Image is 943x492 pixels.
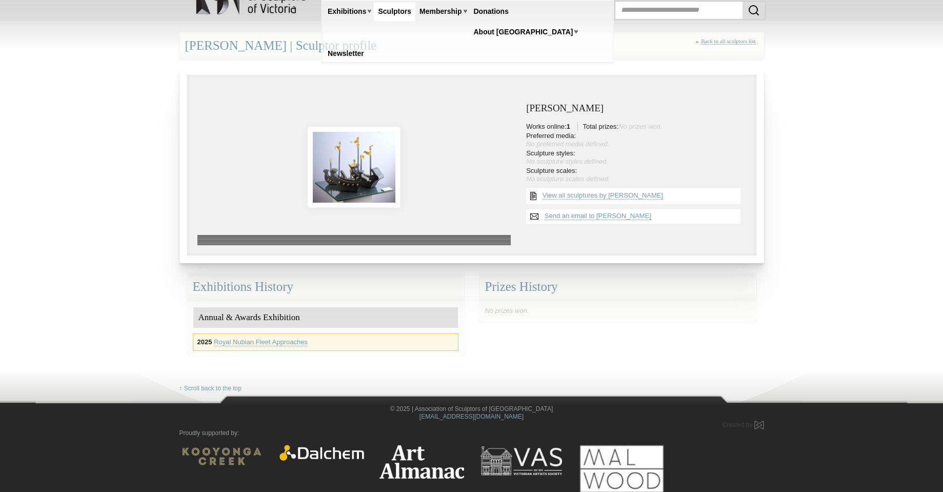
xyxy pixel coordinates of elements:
[324,2,370,21] a: Exhibitions
[415,2,466,21] a: Membership
[179,32,764,60] div: [PERSON_NAME] | Sculptor profile
[618,123,663,130] span: No prizes won.
[526,103,746,114] h3: [PERSON_NAME]
[526,158,746,166] div: No sculpture styles defined.
[187,273,464,301] div: Exhibitions History
[526,149,746,166] li: Sculpture styles:
[179,445,264,468] img: Kooyonga Wines
[214,338,308,346] a: Royal Nubian Fleet Approaches
[526,209,543,224] img: Send an email to Maxine Wain
[545,212,651,220] a: Send an email to [PERSON_NAME]
[279,445,364,461] img: Dalchem Products
[179,385,242,392] a: ↑ Scroll back to the top
[324,44,368,63] a: Newsletter
[379,445,464,479] img: Art Almanac
[567,123,570,130] strong: 1
[722,421,764,428] a: Created by
[193,307,458,328] div: Annual & Awards Exhibition
[543,191,663,200] a: View all sculptures by [PERSON_NAME]
[308,127,400,208] img: Royal Nubian Fleet Approaches
[696,38,758,56] div: «
[526,140,746,148] div: No preferred media defined.
[701,38,755,45] a: Back to all sculptors list
[179,429,764,437] p: Proudly supported by:
[754,421,764,429] img: Created by Marby
[197,338,212,346] strong: 2025
[479,273,756,301] div: Prizes History
[526,132,746,148] li: Preferred media:
[722,421,752,428] span: Created by
[748,4,760,16] img: Search
[526,123,746,131] li: Works online: Total prizes:
[526,167,746,183] li: Sculpture scales:
[526,188,540,204] img: View all {sculptor_name} sculptures list
[526,175,746,183] div: No sculpture scales defined.
[419,413,524,420] a: [EMAIL_ADDRESS][DOMAIN_NAME]
[470,23,577,42] a: About [GEOGRAPHIC_DATA]
[374,2,415,21] a: Sculptors
[479,445,564,477] img: Victorian Artists Society
[172,405,772,421] div: © 2025 | Association of Sculptors of [GEOGRAPHIC_DATA]
[470,2,513,21] a: Donations
[485,307,529,314] span: No prizes won.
